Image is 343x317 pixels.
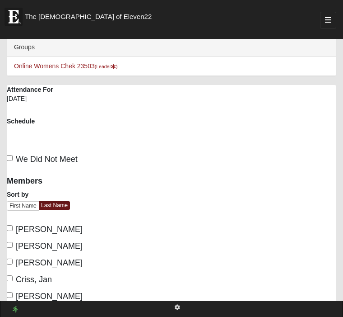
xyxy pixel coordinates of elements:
a: Page Properties (Alt+P) [169,301,185,314]
a: Online Womens Chek 23503(Leader) [14,62,117,70]
label: Sort by [7,190,28,199]
input: We Did Not Meet [7,155,13,161]
input: [PERSON_NAME] [7,225,13,231]
label: Schedule [7,117,35,126]
a: Last Name [39,201,70,210]
img: Eleven22 logo [5,8,23,26]
input: [PERSON_NAME] [7,259,13,265]
span: [PERSON_NAME] [16,241,83,251]
input: [PERSON_NAME] [7,292,13,298]
a: First Name [7,201,39,211]
span: [PERSON_NAME] [16,292,83,301]
a: Web cache enabled [13,305,18,314]
span: The [DEMOGRAPHIC_DATA] of Eleven22 [25,12,152,21]
input: Criss, Jan [7,275,13,281]
span: [PERSON_NAME] [16,225,83,234]
div: [DATE] [7,94,336,109]
div: Groups [7,38,336,57]
span: Criss, Jan [16,275,52,284]
input: [PERSON_NAME] [7,242,13,248]
label: Attendance For [7,85,53,94]
small: (Leader ) [95,64,118,69]
h4: Members [7,176,336,186]
span: We Did Not Meet [16,155,78,164]
span: [PERSON_NAME] [16,258,83,267]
